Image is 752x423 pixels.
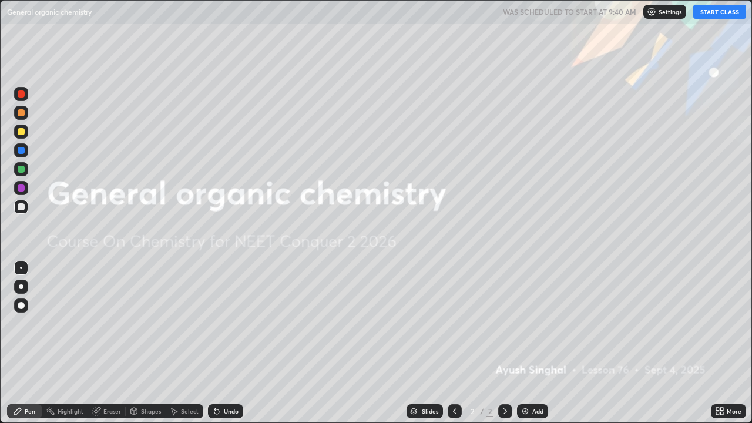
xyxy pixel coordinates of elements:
[58,408,83,414] div: Highlight
[422,408,438,414] div: Slides
[486,406,493,417] div: 2
[521,407,530,416] img: add-slide-button
[181,408,199,414] div: Select
[503,6,636,17] h5: WAS SCHEDULED TO START AT 9:40 AM
[481,408,484,415] div: /
[532,408,543,414] div: Add
[647,7,656,16] img: class-settings-icons
[224,408,239,414] div: Undo
[727,408,741,414] div: More
[103,408,121,414] div: Eraser
[25,408,35,414] div: Pen
[659,9,681,15] p: Settings
[141,408,161,414] div: Shapes
[7,7,92,16] p: General organic chemistry
[693,5,746,19] button: START CLASS
[466,408,478,415] div: 2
